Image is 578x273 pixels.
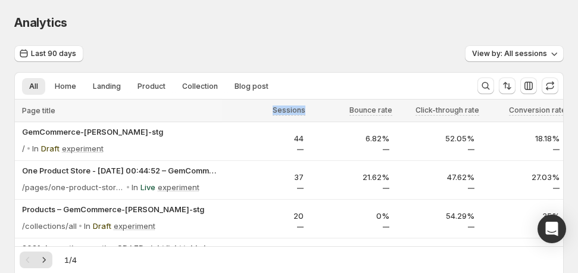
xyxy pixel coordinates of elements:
[31,49,76,58] span: Last 90 days
[396,210,474,222] p: 54.29%
[22,220,77,232] p: /collections/all
[311,132,389,144] p: 6.82%
[482,132,560,144] p: 18.18%
[14,15,67,30] span: Analytics
[140,181,155,193] p: Live
[55,82,76,91] span: Home
[538,215,566,243] div: Open Intercom Messenger
[509,106,566,115] span: Conversion rate
[84,220,90,232] p: In
[311,210,389,222] p: 0%
[477,77,494,94] button: Search and filter results
[22,165,218,176] button: One Product Store - [DATE] 00:44:52 – GemCommerce-[PERSON_NAME]-stg
[41,142,60,154] p: Draft
[22,242,218,254] button: 2021 decoration creative 3D LED night light table lamp children bedroo – GemCommerce-[PERSON_NAME...
[396,132,474,144] p: 52.05%
[22,142,25,154] p: /
[182,82,218,91] span: Collection
[482,210,560,222] p: 35%
[32,142,39,154] p: In
[226,210,304,222] p: 20
[226,132,304,144] p: 44
[22,203,218,215] button: Products – GemCommerce-[PERSON_NAME]-stg
[22,126,218,138] button: GemCommerce-[PERSON_NAME]-stg
[396,171,474,183] p: 47.62%
[22,106,55,116] span: Page title
[472,49,547,58] span: View by: All sessions
[465,45,564,62] button: View by: All sessions
[138,82,165,91] span: Product
[36,252,52,268] button: Next
[29,82,38,91] span: All
[311,171,389,183] p: 21.62%
[499,77,515,94] button: Sort the results
[114,220,155,232] p: experiment
[20,252,52,268] nav: Pagination
[132,181,138,193] p: In
[93,82,121,91] span: Landing
[158,181,199,193] p: experiment
[235,82,268,91] span: Blog post
[482,171,560,183] p: 27.03%
[415,106,479,115] span: Click-through rate
[22,181,124,193] p: /pages/one-product-store-sep-7-00-44-52
[226,171,304,183] p: 37
[273,106,305,115] span: Sessions
[64,254,77,266] span: 1 / 4
[62,142,104,154] p: experiment
[93,220,111,232] p: Draft
[349,106,392,115] span: Bounce rate
[14,45,83,62] button: Last 90 days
